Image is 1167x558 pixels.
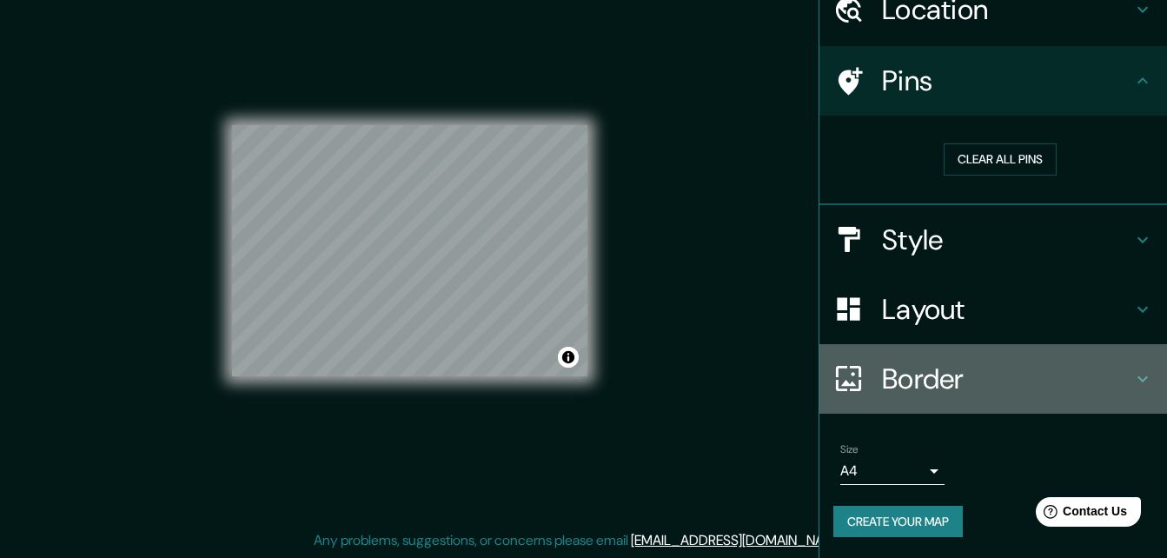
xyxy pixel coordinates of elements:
h4: Pins [882,63,1132,98]
p: Any problems, suggestions, or concerns please email . [314,530,848,551]
button: Create your map [833,506,963,538]
div: Style [819,205,1167,275]
h4: Layout [882,292,1132,327]
iframe: Help widget launcher [1012,490,1148,539]
div: A4 [840,457,945,485]
button: Toggle attribution [558,347,579,368]
canvas: Map [232,125,587,376]
h4: Border [882,362,1132,396]
div: Border [819,344,1167,414]
div: Layout [819,275,1167,344]
div: Pins [819,46,1167,116]
h4: Style [882,223,1132,257]
label: Size [840,442,859,456]
button: Clear all pins [944,143,1057,176]
a: [EMAIL_ADDRESS][DOMAIN_NAME] [631,531,845,549]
